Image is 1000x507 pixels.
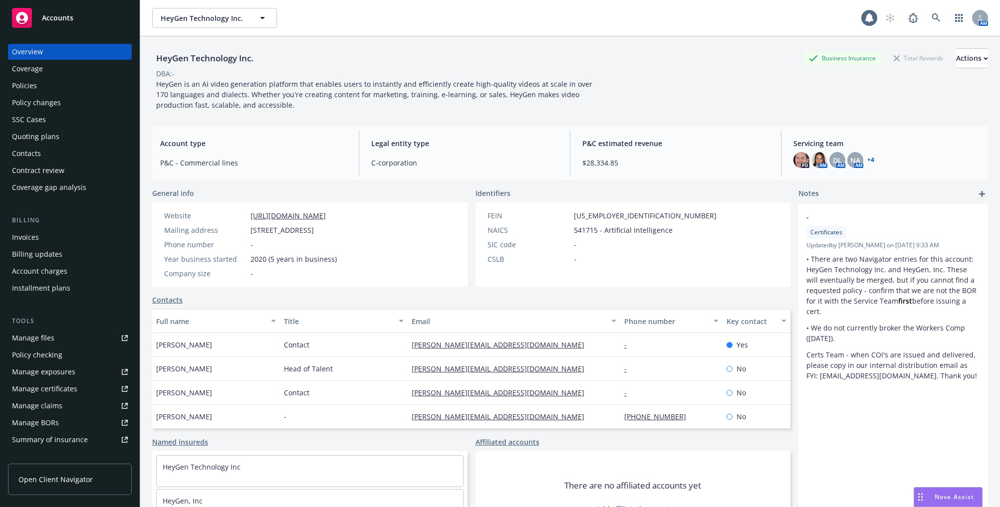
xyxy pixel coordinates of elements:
div: Summary of insurance [12,432,88,448]
a: Summary of insurance [8,432,132,448]
button: Title [280,309,408,333]
a: [PHONE_NUMBER] [624,412,694,421]
a: Report a Bug [903,8,923,28]
span: There are no affiliated accounts yet [564,480,701,492]
div: Manage files [12,330,54,346]
div: Actions [956,49,988,68]
button: Key contact [723,309,790,333]
span: [PERSON_NAME] [156,339,212,350]
div: Phone number [624,316,708,327]
a: [PERSON_NAME][EMAIL_ADDRESS][DOMAIN_NAME] [412,388,592,397]
a: HeyGen Technology Inc [163,462,241,472]
div: Manage claims [12,398,62,414]
span: P&C - Commercial lines [160,158,347,168]
div: Coverage gap analysis [12,179,86,195]
div: Title [284,316,393,327]
span: Yes [737,339,748,350]
span: Open Client Navigator [18,474,93,485]
a: Coverage gap analysis [8,179,132,195]
button: Actions [956,48,988,68]
span: HeyGen Technology Inc. [161,13,247,23]
span: - [806,212,954,222]
div: SSC Cases [12,112,46,128]
a: add [976,188,988,200]
div: DBA: - [156,68,175,79]
a: HeyGen, Inc [163,496,203,506]
span: [US_EMPLOYER_IDENTIFICATION_NUMBER] [574,210,717,221]
div: FEIN [488,210,570,221]
a: Invoices [8,229,132,245]
div: SIC code [488,239,570,250]
div: Drag to move [914,488,927,507]
div: HeyGen Technology Inc. [152,52,257,65]
div: Billing updates [12,246,62,262]
span: General info [152,188,194,198]
a: Contacts [152,295,183,305]
a: Quoting plans [8,129,132,145]
div: Email [412,316,605,327]
a: Manage BORs [8,415,132,431]
span: Updated by [PERSON_NAME] on [DATE] 9:33 AM [806,241,980,250]
button: Full name [152,309,280,333]
p: • We do not currently broker the Workers Comp ([DATE]). [806,323,980,343]
span: - [284,411,286,422]
a: [PERSON_NAME][EMAIL_ADDRESS][DOMAIN_NAME] [412,412,592,421]
a: Switch app [949,8,969,28]
div: Total Rewards [889,52,948,64]
a: Start snowing [880,8,900,28]
a: Manage exposures [8,364,132,380]
span: - [250,268,253,279]
button: Nova Assist [914,487,983,507]
p: • There are two Navigator entries for this account: HeyGen Technology Inc. and HeyGen, Inc. These... [806,254,980,317]
button: Phone number [620,309,723,333]
div: Policy changes [12,95,61,111]
div: Full name [156,316,265,327]
a: - [624,364,635,373]
a: Search [926,8,946,28]
span: 541715 - Artificial Intelligence [574,225,673,235]
a: SSC Cases [8,112,132,128]
a: Policy changes [8,95,132,111]
a: Manage certificates [8,381,132,397]
span: Identifiers [476,188,510,198]
span: Accounts [42,14,73,22]
a: Accounts [8,4,132,32]
button: Email [408,309,620,333]
div: Policies [12,78,37,94]
span: - [250,239,253,250]
span: Contact [284,387,309,398]
a: - [624,340,635,349]
span: Certificates [810,228,842,237]
div: Manage exposures [12,364,75,380]
span: Nova Assist [935,493,974,501]
a: Contract review [8,163,132,178]
span: [PERSON_NAME] [156,411,212,422]
span: 2020 (5 years in business) [250,254,337,264]
div: NAICS [488,225,570,235]
div: Mailing address [164,225,247,235]
a: Manage claims [8,398,132,414]
div: Manage certificates [12,381,77,397]
a: Account charges [8,263,132,279]
div: Invoices [12,229,39,245]
span: [PERSON_NAME] [156,387,212,398]
div: CSLB [488,254,570,264]
span: Account type [160,138,347,149]
a: +4 [867,157,874,163]
span: HeyGen is an AI video generation platform that enables users to instantly and efficiently create ... [156,79,594,110]
img: photo [793,152,809,168]
strong: first [898,296,912,306]
span: Servicing team [793,138,980,149]
div: Year business started [164,254,247,264]
div: Tools [8,316,132,326]
a: [PERSON_NAME][EMAIL_ADDRESS][DOMAIN_NAME] [412,340,592,349]
div: Contacts [12,146,41,162]
a: Policy checking [8,347,132,363]
span: NA [850,155,860,166]
a: Manage files [8,330,132,346]
span: Head of Talent [284,363,333,374]
button: HeyGen Technology Inc. [152,8,277,28]
img: photo [811,152,827,168]
p: Certs Team - when COI's are issued and delivered, please copy in our internal distribution email ... [806,349,980,381]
